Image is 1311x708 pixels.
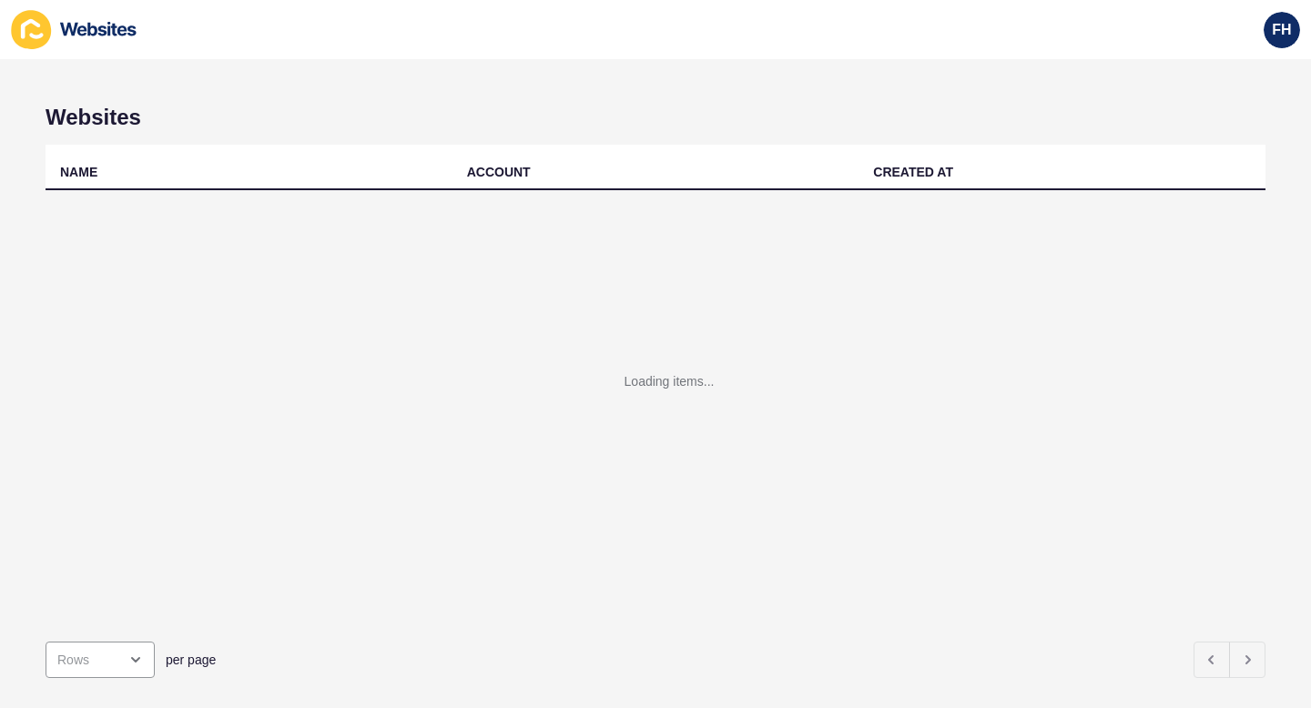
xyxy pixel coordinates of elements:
[625,372,715,390] div: Loading items...
[60,163,97,181] div: NAME
[166,651,216,669] span: per page
[873,163,953,181] div: CREATED AT
[467,163,531,181] div: ACCOUNT
[46,105,1265,130] h1: Websites
[1272,21,1291,39] span: FH
[46,642,155,678] div: open menu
